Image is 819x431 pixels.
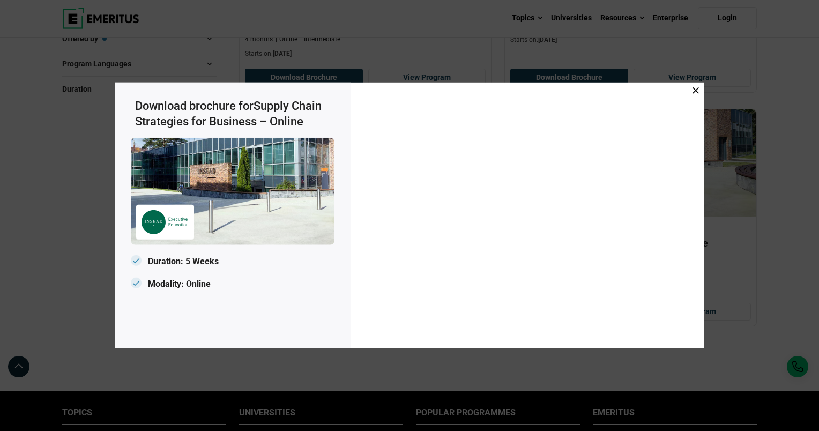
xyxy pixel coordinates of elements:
[131,254,334,270] p: Duration: 5 Weeks
[142,210,189,234] img: Emeritus
[131,276,334,292] p: Modality: Online
[135,99,322,128] span: Supply Chain Strategies for Business – Online
[135,99,334,129] h3: Download brochure for
[131,138,334,245] img: Emeritus
[356,88,699,340] iframe: Download Brochure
